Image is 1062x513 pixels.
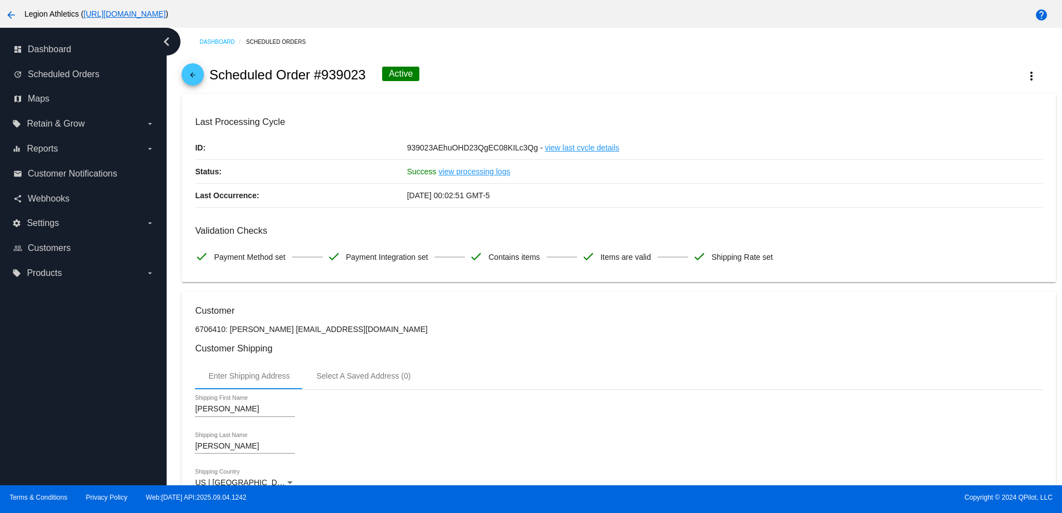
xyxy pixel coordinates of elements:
[208,371,289,380] div: Enter Shipping Address
[195,184,407,207] p: Last Occurrence:
[28,194,69,204] span: Webhooks
[27,218,59,228] span: Settings
[195,250,208,263] mat-icon: check
[146,494,247,501] a: Web:[DATE] API:2025.09.04.1242
[12,269,21,278] i: local_offer
[195,479,295,487] mat-select: Shipping Country
[327,250,340,263] mat-icon: check
[12,219,21,228] i: settings
[28,169,117,179] span: Customer Notifications
[346,245,428,269] span: Payment Integration set
[195,405,295,414] input: Shipping First Name
[195,225,1042,236] h3: Validation Checks
[545,136,619,159] a: view last cycle details
[86,494,128,501] a: Privacy Policy
[13,41,154,58] a: dashboard Dashboard
[195,117,1042,127] h3: Last Processing Cycle
[582,250,595,263] mat-icon: check
[146,219,154,228] i: arrow_drop_down
[439,160,510,183] a: view processing logs
[146,269,154,278] i: arrow_drop_down
[693,250,706,263] mat-icon: check
[214,245,285,269] span: Payment Method set
[146,144,154,153] i: arrow_drop_down
[13,90,154,108] a: map Maps
[195,305,1042,316] h3: Customer
[195,343,1042,354] h3: Customer Shipping
[4,8,18,22] mat-icon: arrow_back
[24,9,168,18] span: Legion Athletics ( )
[246,33,315,51] a: Scheduled Orders
[600,245,651,269] span: Items are valid
[27,268,62,278] span: Products
[158,33,176,51] i: chevron_left
[27,144,58,154] span: Reports
[186,71,199,84] mat-icon: arrow_back
[469,250,483,263] mat-icon: check
[13,70,22,79] i: update
[1035,8,1048,22] mat-icon: help
[84,9,166,18] a: [URL][DOMAIN_NAME]
[407,167,437,176] span: Success
[195,160,407,183] p: Status:
[1025,69,1038,83] mat-icon: more_vert
[13,94,22,103] i: map
[28,243,71,253] span: Customers
[13,244,22,253] i: people_outline
[712,245,773,269] span: Shipping Rate set
[195,478,293,487] span: US | [GEOGRAPHIC_DATA]
[146,119,154,128] i: arrow_drop_down
[28,94,49,104] span: Maps
[488,245,540,269] span: Contains items
[12,144,21,153] i: equalizer
[13,165,154,183] a: email Customer Notifications
[28,44,71,54] span: Dashboard
[13,239,154,257] a: people_outline Customers
[540,494,1053,501] span: Copyright © 2024 QPilot, LLC
[12,119,21,128] i: local_offer
[317,371,411,380] div: Select A Saved Address (0)
[195,136,407,159] p: ID:
[9,494,67,501] a: Terms & Conditions
[407,191,490,200] span: [DATE] 00:02:51 GMT-5
[382,67,420,81] div: Active
[13,194,22,203] i: share
[199,33,246,51] a: Dashboard
[13,169,22,178] i: email
[28,69,99,79] span: Scheduled Orders
[13,66,154,83] a: update Scheduled Orders
[13,190,154,208] a: share Webhooks
[209,67,366,83] h2: Scheduled Order #939023
[407,143,543,152] span: 939023AEhuOHD23QgEC08KILc3Qg -
[13,45,22,54] i: dashboard
[195,325,1042,334] p: 6706410: [PERSON_NAME] [EMAIL_ADDRESS][DOMAIN_NAME]
[195,442,295,451] input: Shipping Last Name
[27,119,84,129] span: Retain & Grow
